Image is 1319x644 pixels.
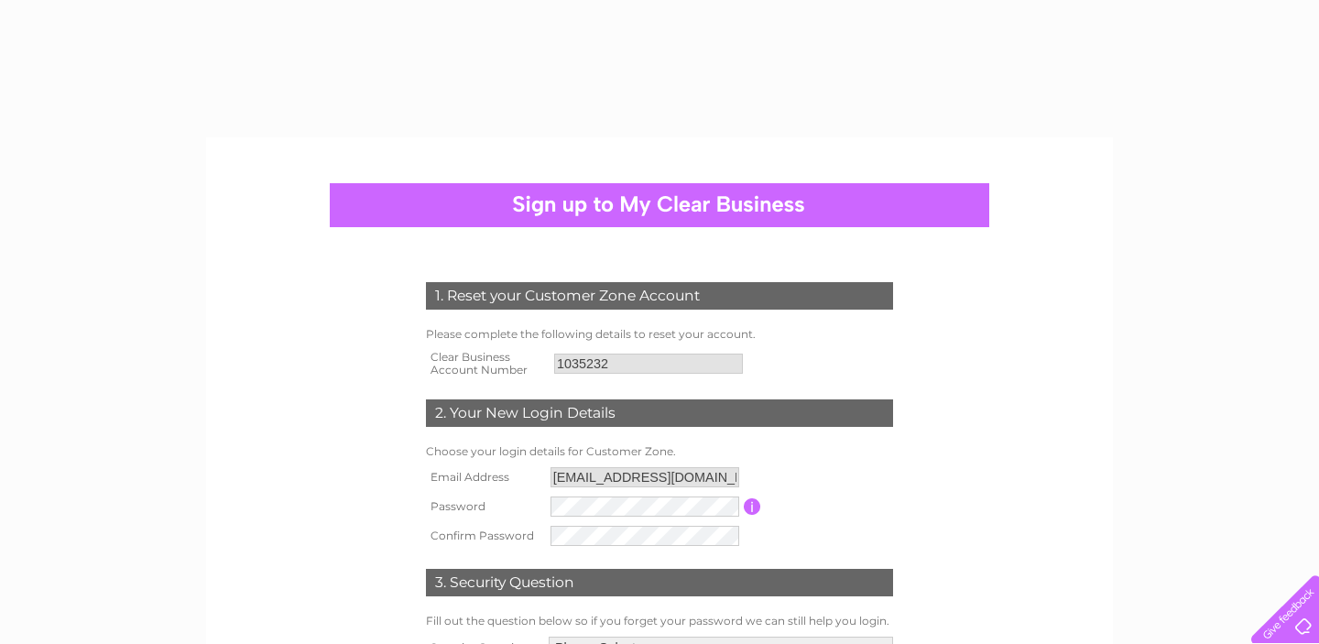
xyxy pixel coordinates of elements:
[426,399,893,427] div: 2. Your New Login Details
[421,463,546,492] th: Email Address
[426,569,893,596] div: 3. Security Question
[421,345,550,382] th: Clear Business Account Number
[421,492,546,521] th: Password
[421,323,898,345] td: Please complete the following details to reset your account.
[426,282,893,310] div: 1. Reset your Customer Zone Account
[744,498,761,515] input: Information
[421,610,898,632] td: Fill out the question below so if you forget your password we can still help you login.
[421,441,898,463] td: Choose your login details for Customer Zone.
[421,521,546,551] th: Confirm Password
